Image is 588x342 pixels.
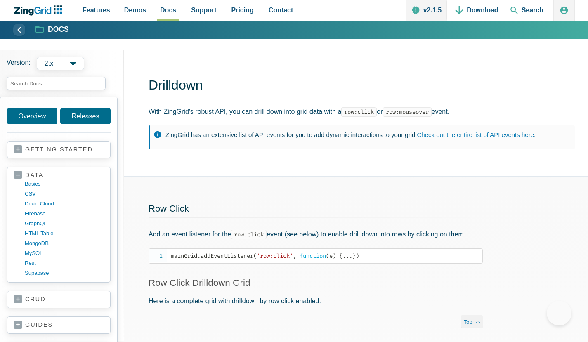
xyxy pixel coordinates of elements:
span: Contact [269,5,293,16]
p: Here is a complete grid with drilldown by row click enabled: [149,295,483,307]
a: CSV [25,189,104,199]
span: ) [333,252,336,259]
a: data [14,171,104,179]
a: Releases [60,108,111,124]
span: Demos [124,5,146,16]
span: function [300,252,326,259]
a: HTML table [25,229,104,238]
iframe: Toggle Customer Support [547,301,571,325]
span: , [293,252,296,259]
span: Support [191,5,216,16]
a: MongoDB [25,238,104,248]
span: e [329,252,333,259]
a: Check out the entire list of API events here [417,131,534,138]
a: crud [14,295,104,304]
a: GraphQL [25,219,104,229]
code: row:click [231,230,267,239]
span: 'row:click' [257,252,293,259]
a: basics [25,179,104,189]
h1: Drilldown [149,77,575,95]
a: MySQL [25,248,104,258]
a: rest [25,258,104,268]
strong: Docs [48,26,69,33]
p: With ZingGrid's robust API, you can drill down into grid data with a or event. [149,106,575,117]
label: Versions [7,57,117,70]
span: ( [326,252,329,259]
input: search input [7,77,106,90]
a: ZingChart Logo. Click to return to the homepage [13,5,66,16]
span: . [197,252,201,259]
span: Version: [7,57,31,70]
code: mainGrid [171,252,482,260]
a: dexie cloud [25,199,104,209]
span: ( [253,252,257,259]
a: Row Click Drilldown Grid [149,278,250,288]
span: Docs [160,5,176,16]
span: ) [356,252,359,259]
a: firebase [25,209,104,219]
a: Docs [36,25,69,35]
p: ZingGrid has an extensive list of API events for you to add dynamic interactions to your grid. . [165,130,567,140]
code: row:mouseover [383,107,432,117]
a: Row Click [149,203,189,214]
span: { [339,252,342,259]
span: ... [342,252,352,259]
a: guides [14,321,104,329]
a: supabase [25,268,104,278]
code: row:click [341,107,377,117]
span: Features [83,5,110,16]
span: Pricing [231,5,254,16]
span: addEventListener [201,252,253,259]
p: Add an event listener for the event (see below) to enable drill down into rows by clicking on them. [149,229,483,240]
a: Overview [7,108,57,124]
a: getting started [14,146,104,154]
span: } [352,252,356,259]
